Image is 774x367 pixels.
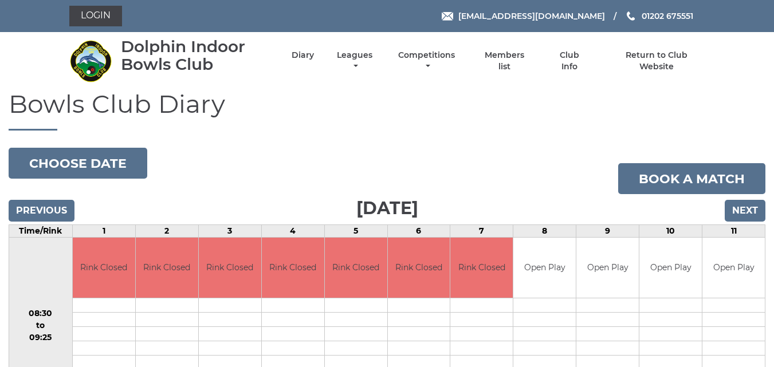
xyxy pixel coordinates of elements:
a: Phone us 01202 675551 [625,10,693,22]
button: Choose date [9,148,147,179]
a: Members list [478,50,531,72]
a: Club Info [551,50,588,72]
td: Rink Closed [73,238,135,298]
td: 7 [450,225,513,238]
td: Open Play [702,238,765,298]
td: Rink Closed [450,238,513,298]
img: Phone us [627,11,635,21]
td: 4 [261,225,324,238]
td: 11 [702,225,765,238]
a: Email [EMAIL_ADDRESS][DOMAIN_NAME] [442,10,605,22]
span: 01202 675551 [642,11,693,21]
a: Login [69,6,122,26]
td: Rink Closed [136,238,198,298]
td: 10 [639,225,702,238]
td: Open Play [639,238,702,298]
td: 3 [198,225,261,238]
td: 2 [135,225,198,238]
td: 5 [324,225,387,238]
input: Next [725,200,765,222]
td: 1 [72,225,135,238]
td: 9 [576,225,639,238]
a: Book a match [618,163,765,194]
td: Open Play [513,238,576,298]
td: Open Play [576,238,639,298]
a: Leagues [334,50,375,72]
img: Email [442,12,453,21]
td: 8 [513,225,576,238]
td: Rink Closed [199,238,261,298]
div: Dolphin Indoor Bowls Club [121,38,272,73]
h1: Bowls Club Diary [9,90,765,131]
td: Rink Closed [325,238,387,298]
td: Time/Rink [9,225,73,238]
td: Rink Closed [388,238,450,298]
td: Rink Closed [262,238,324,298]
a: Return to Club Website [608,50,705,72]
a: Diary [292,50,314,61]
img: Dolphin Indoor Bowls Club [69,40,112,82]
span: [EMAIL_ADDRESS][DOMAIN_NAME] [458,11,605,21]
a: Competitions [396,50,458,72]
td: 6 [387,225,450,238]
input: Previous [9,200,74,222]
